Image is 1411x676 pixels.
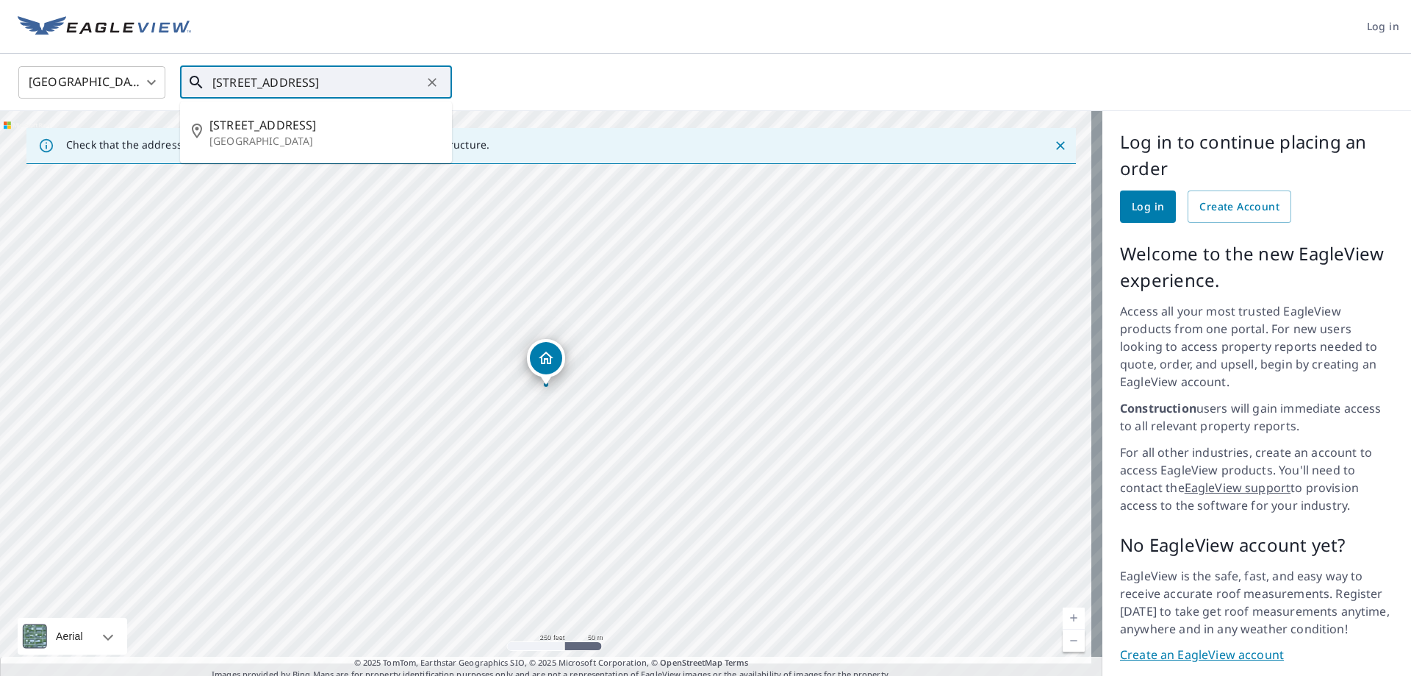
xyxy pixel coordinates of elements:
[51,618,87,655] div: Aerial
[527,339,565,385] div: Dropped pin, building 1, Residential property, 255 County Road 3105 Bonham, TX 75418
[1120,444,1393,514] p: For all other industries, create an account to access EagleView products. You'll need to contact ...
[422,72,442,93] button: Clear
[18,62,165,103] div: [GEOGRAPHIC_DATA]
[1120,532,1393,558] p: No EagleView account yet?
[1120,241,1393,293] p: Welcome to the new EagleView experience.
[66,138,489,152] p: Check that the address is accurate, then drag the marker over the correct structure.
[1132,198,1164,216] span: Log in
[1199,198,1279,216] span: Create Account
[1063,608,1085,630] a: Current Level 17, Zoom In
[209,116,440,134] span: [STREET_ADDRESS]
[1185,480,1291,496] a: EagleView support
[212,62,422,103] input: Search by address or latitude-longitude
[18,16,191,38] img: EV Logo
[209,134,440,149] p: [GEOGRAPHIC_DATA]
[1051,136,1070,155] button: Close
[1063,630,1085,652] a: Current Level 17, Zoom Out
[1120,400,1196,416] strong: Construction
[725,657,749,668] a: Terms
[1188,191,1291,223] a: Create Account
[1367,18,1399,36] span: Log in
[1120,567,1393,638] p: EagleView is the safe, fast, and easy way to receive accurate roof measurements. Register [DATE] ...
[1120,302,1393,391] p: Access all your most trusted EagleView products from one portal. For new users looking to access ...
[354,657,749,669] span: © 2025 TomTom, Earthstar Geographics SIO, © 2025 Microsoft Corporation, ©
[1120,399,1393,435] p: users will gain immediate access to all relevant property reports.
[660,657,722,668] a: OpenStreetMap
[1120,191,1176,223] a: Log in
[18,618,127,655] div: Aerial
[1120,647,1393,663] a: Create an EagleView account
[1120,129,1393,182] p: Log in to continue placing an order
